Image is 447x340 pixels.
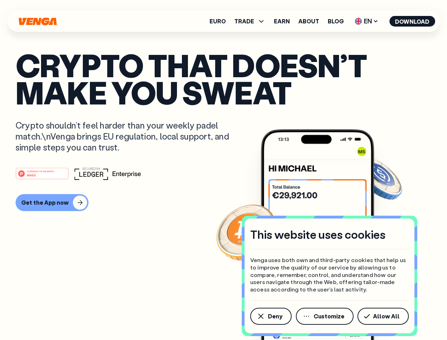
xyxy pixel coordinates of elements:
svg: Home [18,17,57,25]
button: Download [389,16,435,27]
button: Allow All [357,308,409,325]
span: Deny [268,313,282,319]
span: Customize [314,313,344,319]
a: #1 PRODUCT OF THE MONTHWeb3 [16,172,69,181]
button: Get the App now [16,194,88,211]
div: Get the App now [21,199,69,206]
tspan: #1 PRODUCT OF THE MONTH [27,170,54,172]
img: Bitcoin [215,200,279,264]
h4: This website uses cookies [250,227,385,242]
span: Allow All [373,313,400,319]
tspan: Web3 [27,173,36,177]
p: Crypto shouldn’t feel harder than your weekly padel match.\nVenga brings EU regulation, local sup... [16,120,239,153]
a: About [298,18,319,24]
a: Blog [328,18,344,24]
a: Euro [210,18,226,24]
p: Venga uses both own and third-party cookies that help us to improve the quality of our service by... [250,256,409,293]
button: Customize [296,308,354,325]
span: EN [352,16,381,27]
img: flag-uk [355,18,362,25]
button: Deny [250,308,292,325]
p: Crypto that doesn’t make you sweat [16,51,431,106]
span: TRADE [234,17,265,25]
a: Earn [274,18,290,24]
span: TRADE [234,18,254,24]
a: Get the App now [16,194,431,211]
img: USDC coin [353,152,404,203]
